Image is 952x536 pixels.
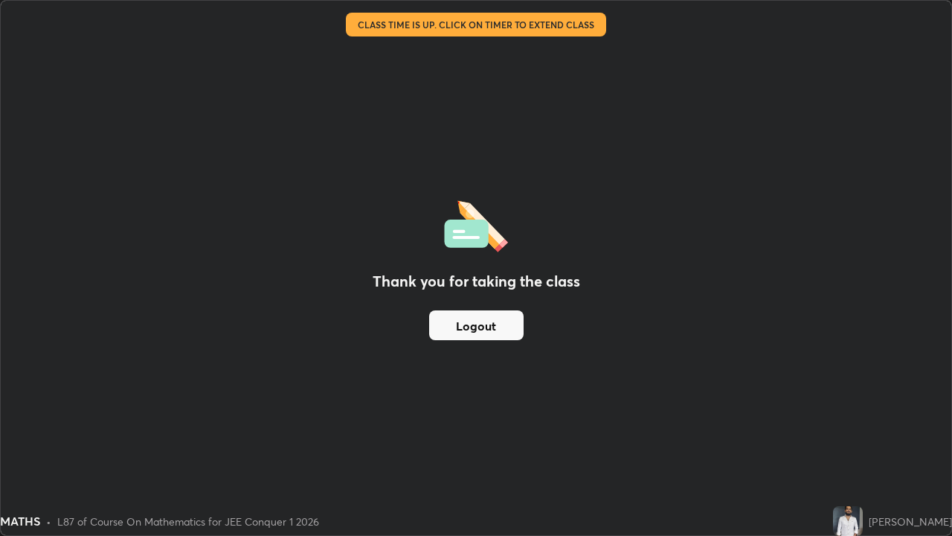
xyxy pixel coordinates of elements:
div: • [46,514,51,529]
div: [PERSON_NAME] [869,514,952,529]
h2: Thank you for taking the class [373,270,580,293]
img: 5223b9174de944a8bbe79a13f0b6fb06.jpg [833,506,863,536]
div: L87 of Course On Mathematics for JEE Conquer 1 2026 [57,514,319,529]
button: Logout [429,310,524,340]
img: offlineFeedback.1438e8b3.svg [444,196,508,252]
